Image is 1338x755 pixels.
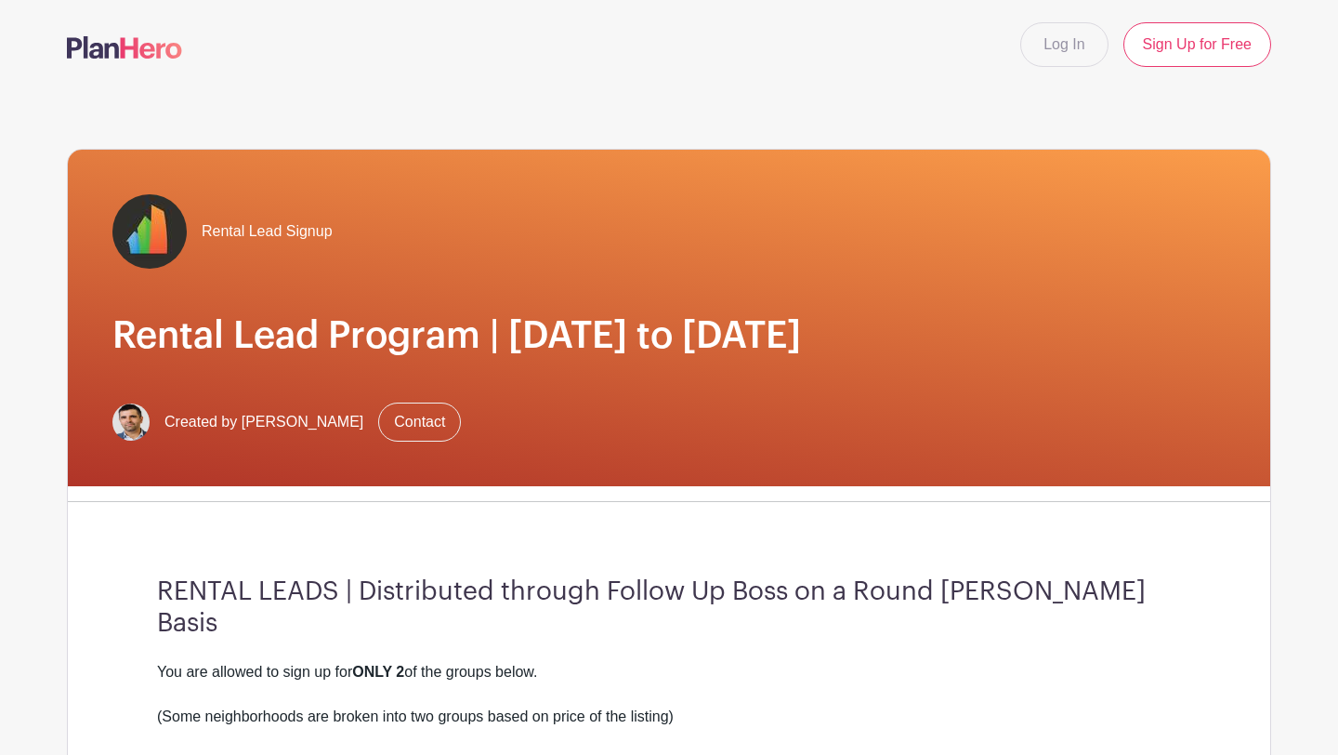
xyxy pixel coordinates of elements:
[352,664,404,680] strong: ONLY 2
[164,411,363,433] span: Created by [PERSON_NAME]
[157,661,1181,683] div: You are allowed to sign up for of the groups below.
[378,403,461,442] a: Contact
[157,706,1181,728] div: (Some neighborhoods are broken into two groups based on price of the listing)
[112,404,150,441] img: Screen%20Shot%202023-02-21%20at%2010.54.51%20AM.png
[202,220,333,243] span: Rental Lead Signup
[1020,22,1108,67] a: Log In
[112,194,187,269] img: fulton-grace-logo.jpeg
[1123,22,1271,67] a: Sign Up for Free
[112,313,1226,358] h1: Rental Lead Program | [DATE] to [DATE]
[67,36,182,59] img: logo-507f7623f17ff9eddc593b1ce0a138ce2505c220e1c5a4e2b4648c50719b7d32.svg
[157,576,1181,639] h3: RENTAL LEADS | Distributed through Follow Up Boss on a Round [PERSON_NAME] Basis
